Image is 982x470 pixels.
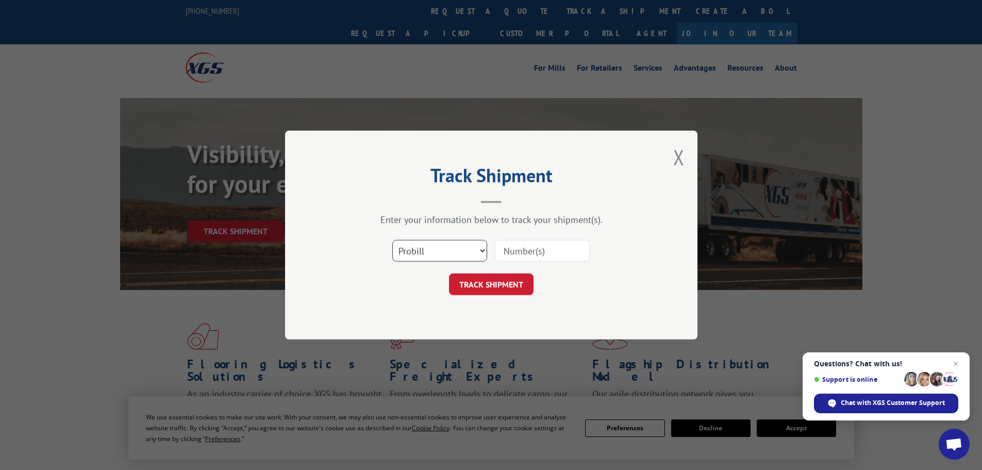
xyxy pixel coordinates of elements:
[814,394,958,413] div: Chat with XGS Customer Support
[814,360,958,368] span: Questions? Chat with us!
[495,240,590,262] input: Number(s)
[337,168,646,188] h2: Track Shipment
[939,429,970,460] div: Open chat
[841,398,945,408] span: Chat with XGS Customer Support
[673,143,685,171] button: Close modal
[449,273,534,295] button: TRACK SHIPMENT
[337,214,646,225] div: Enter your information below to track your shipment(s).
[950,358,962,370] span: Close chat
[814,376,901,383] span: Support is online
